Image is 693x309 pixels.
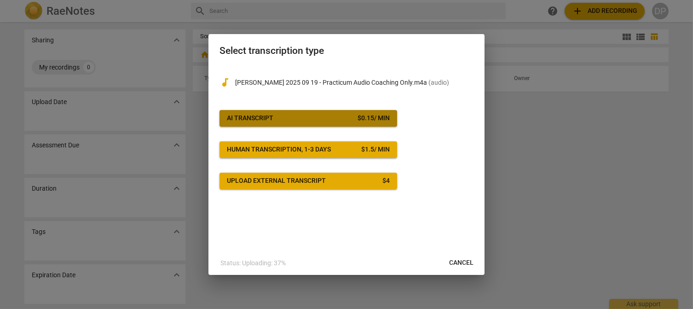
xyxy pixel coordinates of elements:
[235,78,474,87] p: Maria Safdar 2025 09 19 - Practicum Audio Coaching Only.m4a(audio)
[428,79,449,86] span: ( audio )
[219,173,397,189] button: Upload external transcript$4
[220,258,286,268] p: Status: Uploading: 37%
[449,258,474,268] span: Cancel
[227,114,273,123] div: AI Transcript
[442,255,481,271] button: Cancel
[361,145,390,154] div: $ 1.5 / min
[358,114,390,123] div: $ 0.15 / min
[219,77,231,88] span: audiotrack
[219,110,397,127] button: AI Transcript$0.15/ min
[227,176,326,186] div: Upload external transcript
[219,45,474,57] h2: Select transcription type
[382,176,390,186] div: $ 4
[227,145,331,154] div: Human transcription, 1-3 days
[219,141,397,158] button: Human transcription, 1-3 days$1.5/ min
